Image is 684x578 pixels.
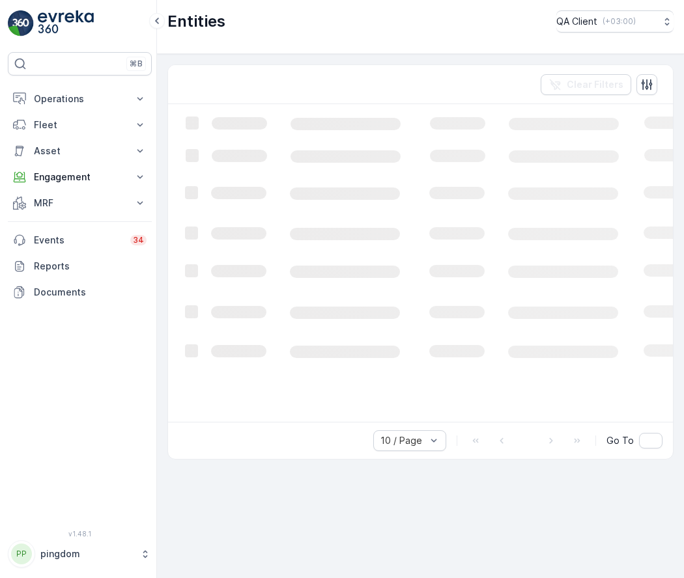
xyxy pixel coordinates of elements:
p: Documents [34,286,147,299]
button: Asset [8,138,152,164]
span: Go To [606,434,634,447]
a: Reports [8,253,152,279]
p: Events [34,234,122,247]
p: Asset [34,144,126,158]
p: MRF [34,197,126,210]
button: Clear Filters [541,74,631,95]
p: Entities [167,11,225,32]
p: pingdom [40,547,134,560]
p: ( +03:00 ) [603,16,636,27]
p: 34 [133,235,144,245]
span: v 1.48.1 [8,530,152,538]
img: logo [8,10,34,36]
p: Clear Filters [567,78,623,91]
a: Events34 [8,227,152,253]
a: Documents [8,279,152,305]
button: QA Client(+03:00) [556,10,674,33]
img: logo_light-DOdMpM7g.png [38,10,94,36]
p: ⌘B [130,59,143,69]
button: MRF [8,190,152,216]
button: Operations [8,86,152,112]
p: QA Client [556,15,597,28]
button: Engagement [8,164,152,190]
p: Engagement [34,171,126,184]
p: Operations [34,92,126,105]
button: Fleet [8,112,152,138]
p: Fleet [34,118,126,131]
p: Reports [34,260,147,273]
button: PPpingdom [8,540,152,568]
div: PP [11,544,32,564]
